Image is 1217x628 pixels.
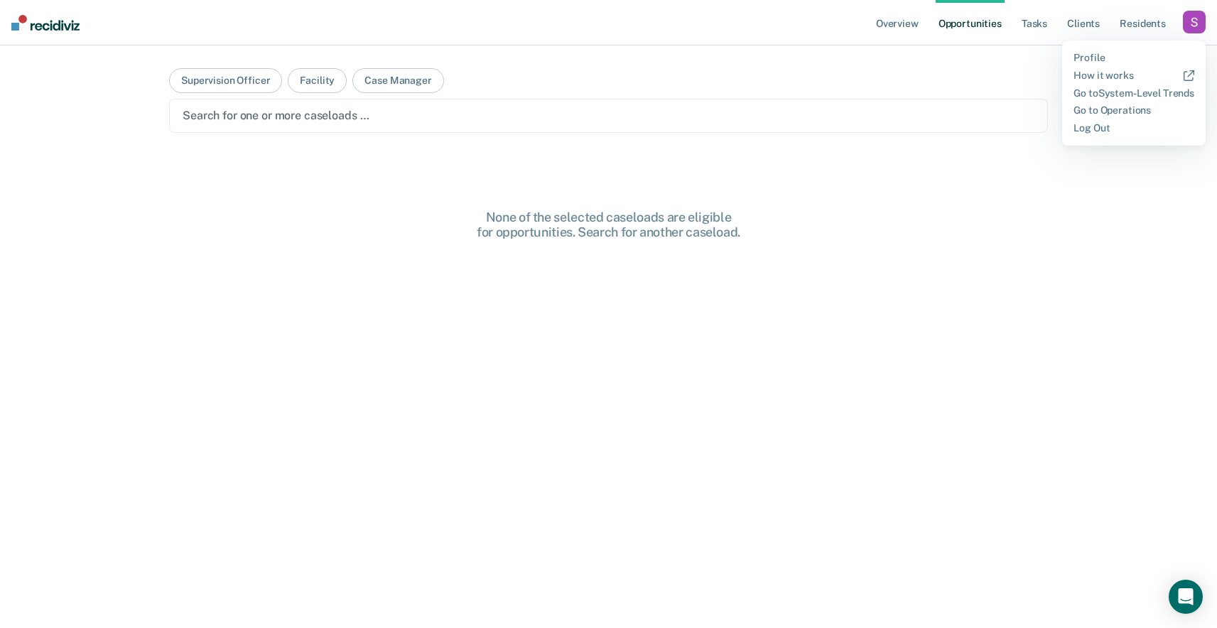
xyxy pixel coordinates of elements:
[352,68,443,93] button: Case Manager
[1073,52,1194,64] a: Profile
[169,68,282,93] button: Supervision Officer
[11,15,80,31] img: Recidiviz
[1073,70,1194,82] a: How it works
[1073,87,1194,99] a: Go toSystem-Level Trends
[1073,122,1194,134] a: Log Out
[382,210,836,240] div: None of the selected caseloads are eligible for opportunities. Search for another caseload.
[1073,104,1194,117] a: Go to Operations
[288,68,347,93] button: Facility
[1169,580,1203,614] div: Open Intercom Messenger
